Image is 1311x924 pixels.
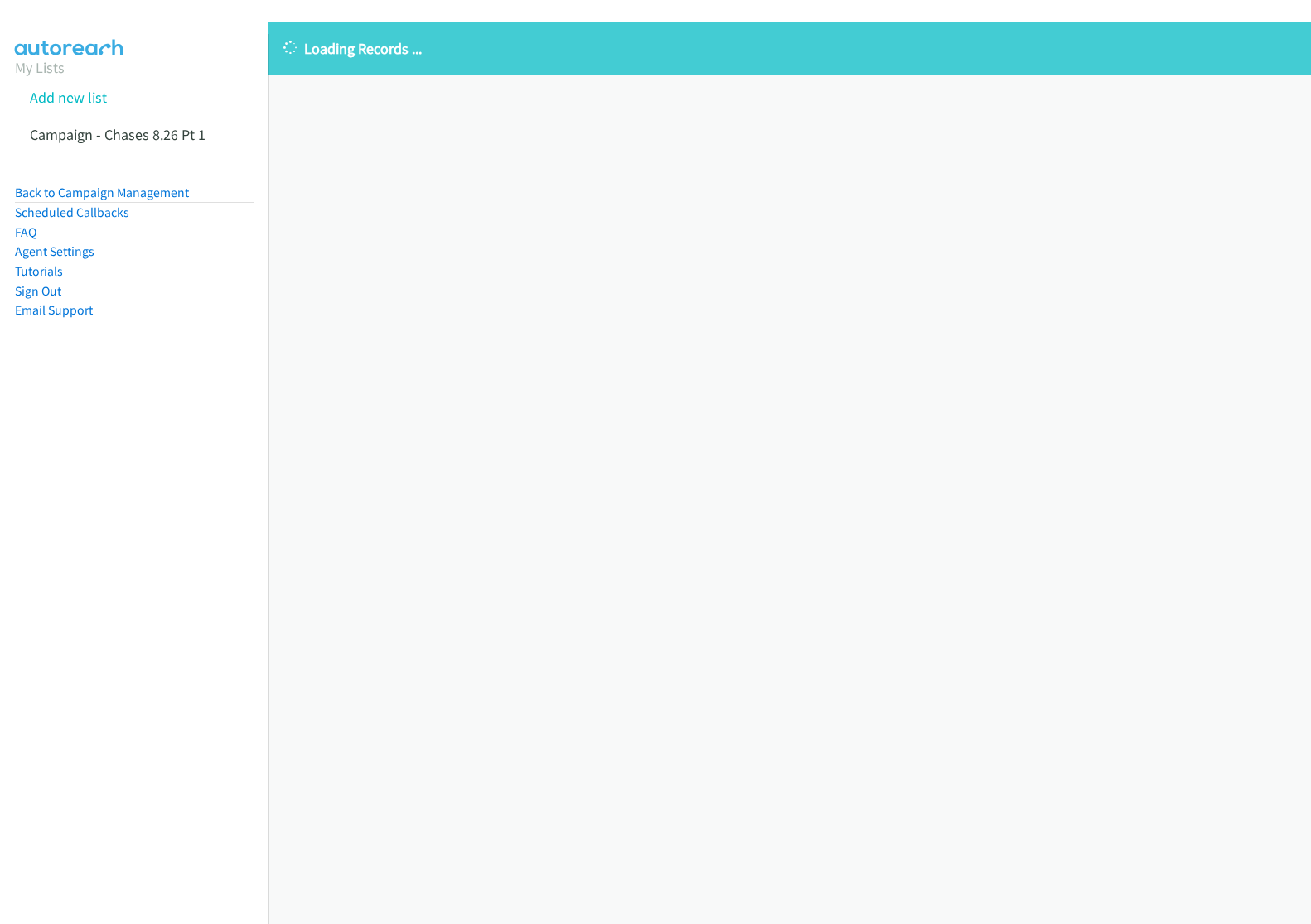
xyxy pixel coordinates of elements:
a: Email Support [15,302,93,318]
a: Sign Out [15,283,61,299]
a: Add new list [30,88,107,107]
a: Scheduled Callbacks [15,205,129,220]
a: My Lists [15,58,65,77]
a: Tutorials [15,263,63,279]
a: Agent Settings [15,243,94,259]
a: FAQ [15,224,36,240]
a: Campaign - Chases 8.26 Pt 1 [30,125,206,144]
p: Loading Records ... [283,37,1296,60]
a: Back to Campaign Management [15,185,189,200]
